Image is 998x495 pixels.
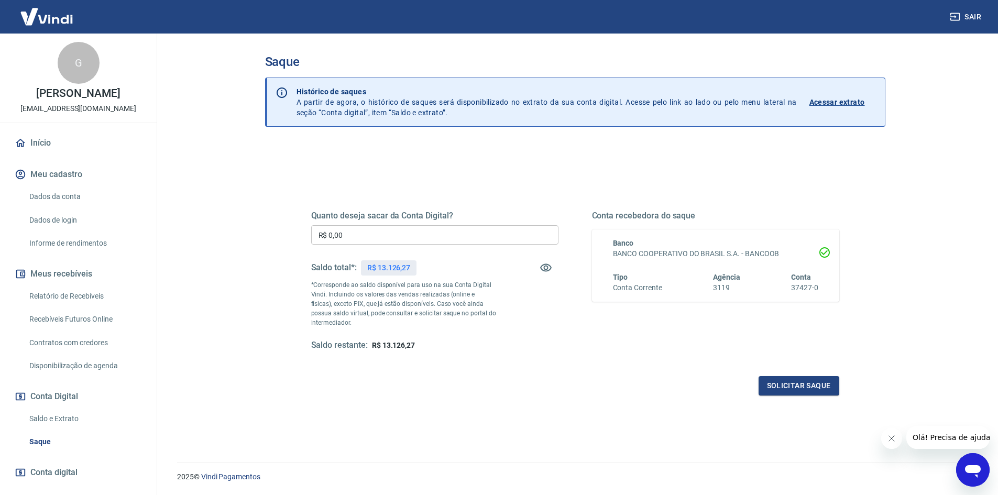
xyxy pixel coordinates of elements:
[25,431,144,453] a: Saque
[372,341,415,349] span: R$ 13.126,27
[311,340,368,351] h5: Saldo restante:
[25,186,144,207] a: Dados da conta
[177,471,973,482] p: 2025 ©
[906,426,990,449] iframe: Mensagem da empresa
[713,282,740,293] h6: 3119
[25,355,144,377] a: Disponibilização de agenda
[13,385,144,408] button: Conta Digital
[25,408,144,430] a: Saldo e Extrato
[948,7,985,27] button: Sair
[809,97,865,107] p: Acessar extrato
[25,285,144,307] a: Relatório de Recebíveis
[25,233,144,254] a: Informe de rendimentos
[25,210,144,231] a: Dados de login
[25,332,144,354] a: Contratos com credores
[311,262,357,273] h5: Saldo total*:
[713,273,740,281] span: Agência
[13,1,81,32] img: Vindi
[311,280,497,327] p: *Corresponde ao saldo disponível para uso na sua Conta Digital Vindi. Incluindo os valores das ve...
[881,428,902,449] iframe: Fechar mensagem
[201,472,260,481] a: Vindi Pagamentos
[58,42,100,84] div: G
[809,86,876,118] a: Acessar extrato
[791,282,818,293] h6: 37427-0
[13,262,144,285] button: Meus recebíveis
[265,54,885,69] h3: Saque
[956,453,990,487] iframe: Botão para abrir a janela de mensagens
[311,211,558,221] h5: Quanto deseja sacar da Conta Digital?
[592,211,839,221] h5: Conta recebedora do saque
[13,163,144,186] button: Meu cadastro
[297,86,797,97] p: Histórico de saques
[20,103,136,114] p: [EMAIL_ADDRESS][DOMAIN_NAME]
[613,248,818,259] h6: BANCO COOPERATIVO DO BRASIL S.A. - BANCOOB
[30,465,78,480] span: Conta digital
[759,376,839,395] button: Solicitar saque
[297,86,797,118] p: A partir de agora, o histórico de saques será disponibilizado no extrato da sua conta digital. Ac...
[367,262,410,273] p: R$ 13.126,27
[6,7,88,16] span: Olá! Precisa de ajuda?
[613,282,662,293] h6: Conta Corrente
[613,239,634,247] span: Banco
[13,131,144,155] a: Início
[613,273,628,281] span: Tipo
[25,309,144,330] a: Recebíveis Futuros Online
[791,273,811,281] span: Conta
[36,88,120,99] p: [PERSON_NAME]
[13,461,144,484] a: Conta digital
